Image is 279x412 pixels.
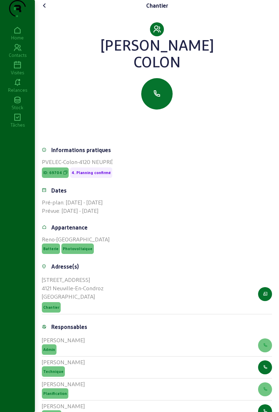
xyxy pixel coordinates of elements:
span: Planification [43,391,67,396]
cam-list-title: [PERSON_NAME] [42,337,85,343]
div: Prévue: [DATE] - [DATE] [42,207,272,215]
div: 4121 Neuville-En-Condroz [42,284,104,292]
span: Photovoltaique [63,246,92,251]
span: 4. Planning confirmé [71,170,111,175]
cam-list-title: [PERSON_NAME] [42,381,85,387]
span: Batterie [43,246,59,251]
span: Admin [43,347,55,352]
div: Responsables [51,323,87,331]
cam-list-title: [PERSON_NAME] [42,359,85,365]
cam-list-title: [PERSON_NAME] [42,403,85,409]
span: Technique [43,369,63,374]
div: Colon [42,53,272,70]
div: Reno-[GEOGRAPHIC_DATA] [42,235,272,244]
div: Chantier [146,1,168,10]
span: ID: 69704 [43,170,62,175]
div: Informations pratiques [51,146,111,154]
div: Adresse(s) [51,262,79,271]
div: [PERSON_NAME] [42,36,272,53]
div: Appartenance [51,223,88,232]
div: [STREET_ADDRESS] [42,276,104,284]
div: [GEOGRAPHIC_DATA] [42,292,104,301]
span: Chantier [43,305,59,310]
div: Dates [51,186,67,195]
div: PVELEC-Colon-4120 NEUPRÉ [42,158,272,166]
div: Pré-plan: [DATE] - [DATE] [42,198,272,207]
